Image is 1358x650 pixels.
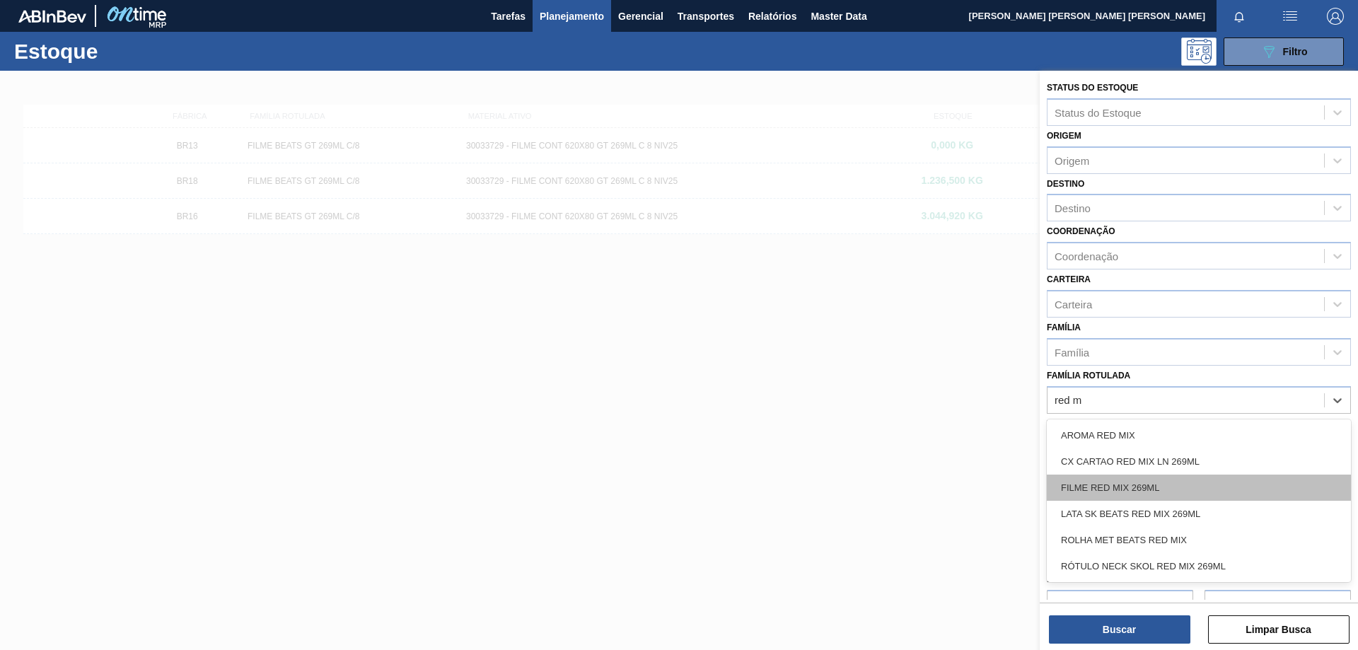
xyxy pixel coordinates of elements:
[1047,323,1081,332] label: Família
[1055,202,1091,214] div: Destino
[1055,298,1092,310] div: Carteira
[1047,371,1130,381] label: Família Rotulada
[1327,8,1344,25] img: Logout
[18,10,86,23] img: TNhmsLtSVTkK8tSr43FrP2fwEKptu5GPRR3wAAAABJRU5ErkJggg==
[1047,131,1081,141] label: Origem
[1047,527,1351,553] div: ROLHA MET BEATS RED MIX
[1181,37,1217,66] div: Pogramando: nenhum usuário selecionado
[491,8,526,25] span: Tarefas
[1217,6,1262,26] button: Notificações
[678,8,734,25] span: Transportes
[14,43,226,59] h1: Estoque
[1047,226,1115,236] label: Coordenação
[1205,574,1265,584] label: Data out até
[1047,501,1351,527] div: LATA SK BEATS RED MIX 269ML
[1282,8,1299,25] img: userActions
[1283,46,1308,57] span: Filtro
[1047,553,1351,579] div: RÓTULO NECK SKOL RED MIX 269ML
[1047,179,1084,189] label: Destino
[540,8,604,25] span: Planejamento
[1047,590,1193,618] input: dd/mm/yyyy
[1055,154,1089,166] div: Origem
[748,8,796,25] span: Relatórios
[1047,422,1351,448] div: AROMA RED MIX
[1047,448,1351,475] div: CX CARTAO RED MIX LN 269ML
[811,8,866,25] span: Master Data
[1224,37,1344,66] button: Filtro
[1047,574,1103,584] label: Data out de
[1055,106,1142,118] div: Status do Estoque
[1205,590,1351,618] input: dd/mm/yyyy
[1047,419,1118,429] label: Material ativo
[1047,83,1138,93] label: Status do Estoque
[1047,274,1091,284] label: Carteira
[1047,475,1351,501] div: FILME RED MIX 269ML
[1055,346,1089,358] div: Família
[1055,250,1118,262] div: Coordenação
[618,8,663,25] span: Gerencial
